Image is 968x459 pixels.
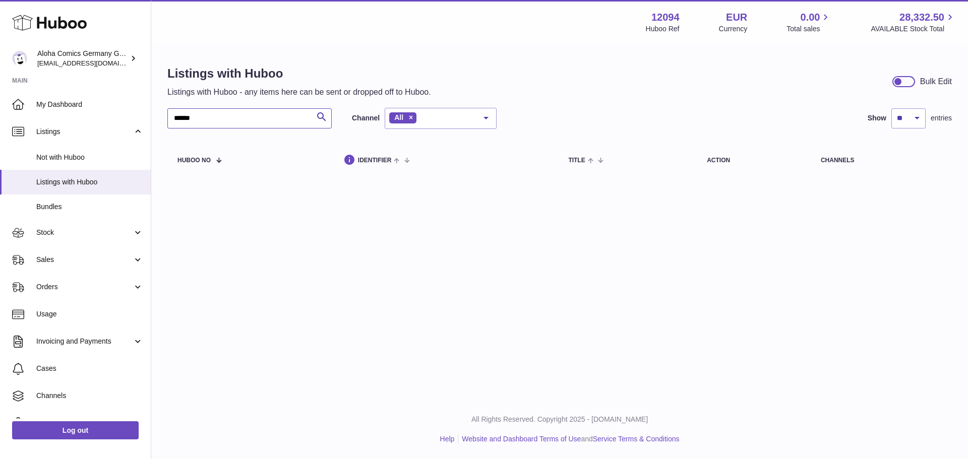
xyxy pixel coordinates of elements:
li: and [458,434,679,444]
strong: EUR [726,11,747,24]
span: Orders [36,282,133,292]
label: Show [868,113,886,123]
span: entries [931,113,952,123]
span: Bundles [36,202,143,212]
div: channels [821,157,942,164]
span: Stock [36,228,133,237]
span: AVAILABLE Stock Total [871,24,956,34]
p: All Rights Reserved. Copyright 2025 - [DOMAIN_NAME] [159,415,960,424]
div: Aloha Comics Germany GmbH [37,49,128,68]
h1: Listings with Huboo [167,65,431,82]
label: Channel [352,113,380,123]
strong: 12094 [651,11,680,24]
img: internalAdmin-12094@internal.huboo.com [12,51,27,66]
div: Bulk Edit [920,76,952,87]
span: Listings with Huboo [36,177,143,187]
span: [EMAIL_ADDRESS][DOMAIN_NAME] [37,59,148,67]
a: 0.00 Total sales [786,11,831,34]
span: Sales [36,255,133,265]
p: Listings with Huboo - any items here can be sent or dropped off to Huboo. [167,87,431,98]
a: Service Terms & Conditions [593,435,680,443]
span: Listings [36,127,133,137]
span: Huboo no [177,157,211,164]
span: Settings [36,418,143,428]
div: Huboo Ref [646,24,680,34]
span: title [568,157,585,164]
div: action [707,157,801,164]
a: 28,332.50 AVAILABLE Stock Total [871,11,956,34]
span: Channels [36,391,143,401]
span: 28,332.50 [899,11,944,24]
span: Cases [36,364,143,373]
span: Not with Huboo [36,153,143,162]
span: All [394,113,403,121]
a: Log out [12,421,139,439]
a: Help [440,435,455,443]
span: My Dashboard [36,100,143,109]
a: Website and Dashboard Terms of Use [462,435,581,443]
span: Invoicing and Payments [36,337,133,346]
span: Usage [36,309,143,319]
span: identifier [358,157,392,164]
div: Currency [719,24,748,34]
span: 0.00 [801,11,820,24]
span: Total sales [786,24,831,34]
